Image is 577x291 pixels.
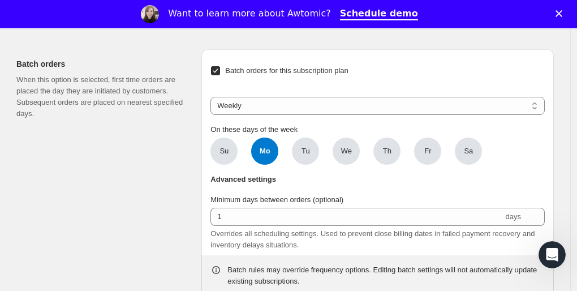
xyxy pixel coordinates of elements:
[424,145,431,157] span: Fr
[141,5,159,23] img: Profile image for Emily
[227,264,545,287] div: Batch rules may override frequency options. Editing batch settings will not automatically update ...
[556,10,567,17] div: Close
[464,145,473,157] span: Sa
[210,174,276,185] span: Advanced settings
[539,241,566,268] iframe: Intercom live chat
[251,138,278,165] span: Mo
[506,212,521,221] span: days
[210,195,343,204] span: Minimum days between orders (optional)
[302,145,310,157] span: Tu
[341,145,352,157] span: We
[219,145,229,157] span: Su
[225,66,348,75] span: Batch orders for this subscription plan
[16,58,183,70] h2: Batch orders
[16,74,183,119] p: When this option is selected, first time orders are placed the day they are initiated by customer...
[340,8,418,20] a: Schedule demo
[168,8,330,19] div: Want to learn more about Awtomic?
[383,145,391,157] span: Th
[210,229,535,249] span: Overrides all scheduling settings. Used to prevent close billing dates in failed payment recovery...
[210,125,298,134] span: On these days of the week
